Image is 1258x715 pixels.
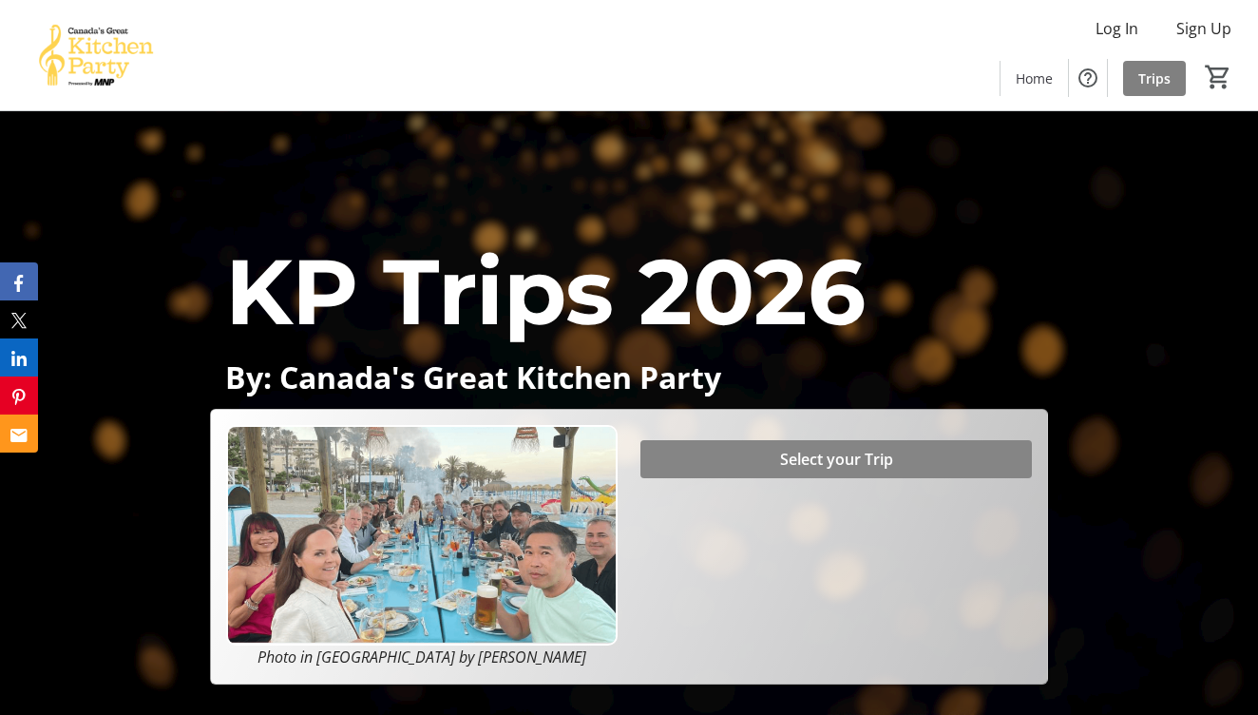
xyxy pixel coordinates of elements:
p: By: Canada's Great Kitchen Party [225,360,1034,394]
span: Trips [1138,68,1171,88]
span: Sign Up [1176,17,1231,40]
button: Select your Trip [640,440,1032,478]
span: Log In [1096,17,1138,40]
em: Photo in [GEOGRAPHIC_DATA] by [PERSON_NAME] [257,647,586,667]
button: Log In [1080,13,1153,44]
span: KP Trips 2026 [225,236,866,347]
img: Canada’s Great Kitchen Party's Logo [11,8,181,103]
span: Home [1016,68,1053,88]
button: Cart [1201,60,1235,94]
span: Select your Trip [780,448,893,471]
img: Campaign CTA Media Photo [226,425,618,646]
a: Trips [1123,61,1186,96]
button: Help [1069,59,1107,97]
button: Sign Up [1161,13,1247,44]
a: Home [1001,61,1068,96]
